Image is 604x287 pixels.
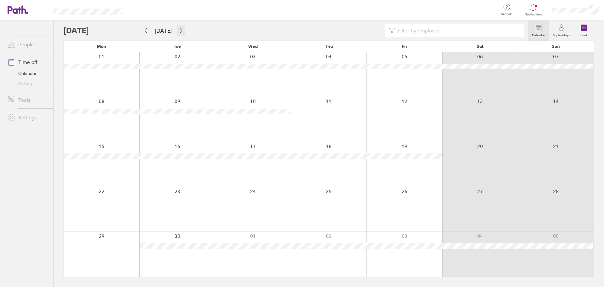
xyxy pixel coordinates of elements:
a: Notifications [523,3,544,16]
a: Tools [3,94,53,106]
span: Mon [97,44,106,49]
label: Book [577,32,591,37]
a: Settings [3,111,53,124]
a: Time off [3,56,53,68]
span: Thu [325,44,333,49]
a: Book [574,20,594,41]
span: Wed [248,44,258,49]
span: Fri [402,44,407,49]
a: History [3,78,53,89]
span: Notifications [523,13,544,16]
span: Sat [477,44,484,49]
label: My holidays [549,32,574,37]
a: Calendar [3,68,53,78]
span: Get help [496,12,517,16]
a: People [3,38,53,51]
button: [DATE] [150,26,177,36]
span: Tue [174,44,181,49]
input: Filter by employee [395,25,521,37]
a: My holidays [549,20,574,41]
span: Sun [552,44,560,49]
label: Calendar [528,32,549,37]
a: Calendar [528,20,549,41]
